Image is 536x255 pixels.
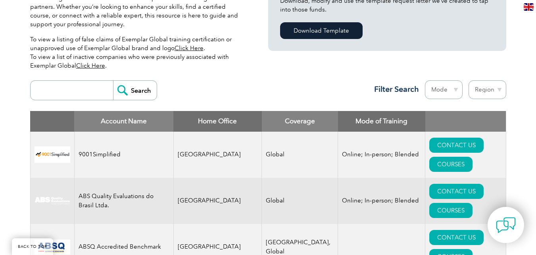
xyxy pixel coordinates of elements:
input: Search [113,81,157,100]
td: Online; In-person; Blended [338,132,425,178]
a: Download Template [280,22,363,39]
td: Global [262,132,338,178]
a: COURSES [429,203,473,218]
a: CONTACT US [429,138,484,153]
img: 37c9c059-616f-eb11-a812-002248153038-logo.png [35,146,70,163]
a: Click Here [175,45,204,52]
td: 9001Simplified [74,132,173,178]
a: CONTACT US [429,184,484,199]
th: Home Office: activate to sort column ascending [173,111,262,132]
img: en [524,3,534,11]
th: Account Name: activate to sort column descending [74,111,173,132]
td: [GEOGRAPHIC_DATA] [173,178,262,224]
a: BACK TO TOP [12,238,53,255]
th: Coverage: activate to sort column ascending [262,111,338,132]
p: To view a listing of false claims of Exemplar Global training certification or unapproved use of ... [30,35,244,70]
td: ABS Quality Evaluations do Brasil Ltda. [74,178,173,224]
td: Online; In-person; Blended [338,178,425,224]
td: [GEOGRAPHIC_DATA] [173,132,262,178]
img: c92924ac-d9bc-ea11-a814-000d3a79823d-logo.jpg [35,197,70,205]
td: Global [262,178,338,224]
a: CONTACT US [429,230,484,245]
h3: Filter Search [369,84,419,94]
th: : activate to sort column ascending [425,111,506,132]
a: COURSES [429,157,473,172]
a: Click Here [76,62,105,69]
th: Mode of Training: activate to sort column ascending [338,111,425,132]
img: contact-chat.png [496,215,516,235]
